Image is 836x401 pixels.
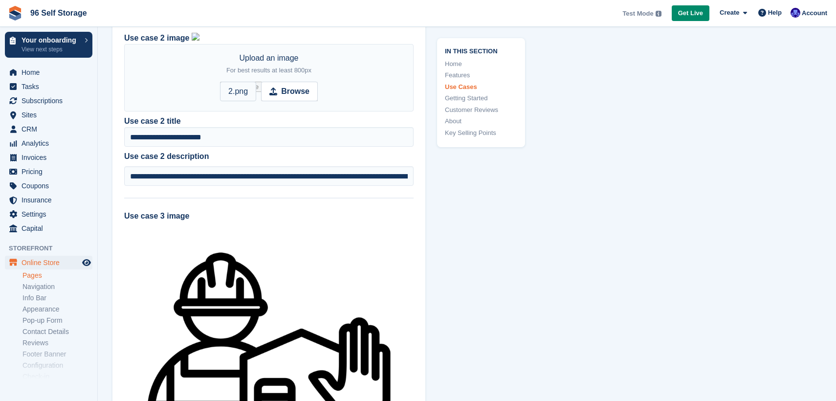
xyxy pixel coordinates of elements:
label: Use case 2 image [124,34,189,42]
span: Insurance [22,193,80,207]
a: Getting Started [445,93,517,103]
span: Subscriptions [22,94,80,108]
img: 1.png [192,33,199,41]
label: Use case 2 title [124,115,181,127]
a: menu [5,256,92,269]
p: View next steps [22,45,80,54]
span: For best results at least 800px [226,67,311,74]
span: Account [802,8,827,18]
span: CRM [22,122,80,136]
a: Customer Reviews [445,105,517,115]
div: Domain: [DOMAIN_NAME] [25,25,108,33]
a: Use Cases [445,82,517,92]
a: Check-in [22,372,92,381]
div: Domain Overview [37,58,88,64]
a: menu [5,179,92,193]
a: Reviews [22,338,92,348]
a: menu [5,165,92,178]
a: Contact Details [22,327,92,336]
img: tab_keywords_by_traffic_grey.svg [97,57,105,65]
a: Configuration [22,361,92,370]
span: Capital [22,222,80,235]
a: menu [5,136,92,150]
img: stora-icon-8386f47178a22dfd0bd8f6a31ec36ba5ce8667c1dd55bd0f319d3a0aa187defe.svg [8,6,22,21]
span: Online Store [22,256,80,269]
strong: Browse [281,86,309,97]
span: Pricing [22,165,80,178]
a: Footer Banner [22,350,92,359]
a: menu [5,80,92,93]
a: 96 Self Storage [26,5,91,21]
label: Use case 3 image [124,212,189,220]
a: About [445,116,517,126]
div: Upload an image [226,52,311,76]
span: Coupons [22,179,80,193]
span: Sites [22,108,80,122]
a: menu [5,222,92,235]
a: Preview store [81,257,92,268]
span: Tasks [22,80,80,93]
a: menu [5,193,92,207]
span: Storefront [9,244,97,253]
a: Key Selling Points [445,128,517,138]
input: Browse 2.png [220,82,318,101]
span: Get Live [678,8,703,18]
a: Features [445,70,517,80]
a: Pages [22,271,92,280]
a: menu [5,94,92,108]
a: Get Live [672,5,709,22]
span: Analytics [22,136,80,150]
span: 2.png [220,82,256,101]
img: logo_orange.svg [16,16,23,23]
a: Your onboarding View next steps [5,32,92,58]
a: Appearance [22,305,92,314]
a: menu [5,108,92,122]
img: website_grey.svg [16,25,23,33]
div: v 4.0.25 [27,16,48,23]
span: Create [720,8,739,18]
a: menu [5,122,92,136]
span: Test Mode [622,9,653,19]
span: Help [768,8,782,18]
a: menu [5,66,92,79]
p: Your onboarding [22,37,80,44]
span: Invoices [22,151,80,164]
img: tab_domain_overview_orange.svg [26,57,34,65]
div: Keywords by Traffic [108,58,165,64]
a: menu [5,207,92,221]
span: In this section [445,46,517,55]
a: Home [445,59,517,69]
img: icon-info-grey-7440780725fd019a000dd9b08b2336e03edf1995a4989e88bcd33f0948082b44.svg [656,11,661,17]
img: Jem Plester [791,8,800,18]
span: Home [22,66,80,79]
label: Use case 2 description [124,151,414,162]
a: menu [5,151,92,164]
a: Pop-up Form [22,316,92,325]
a: Navigation [22,282,92,291]
a: Info Bar [22,293,92,303]
span: Settings [22,207,80,221]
